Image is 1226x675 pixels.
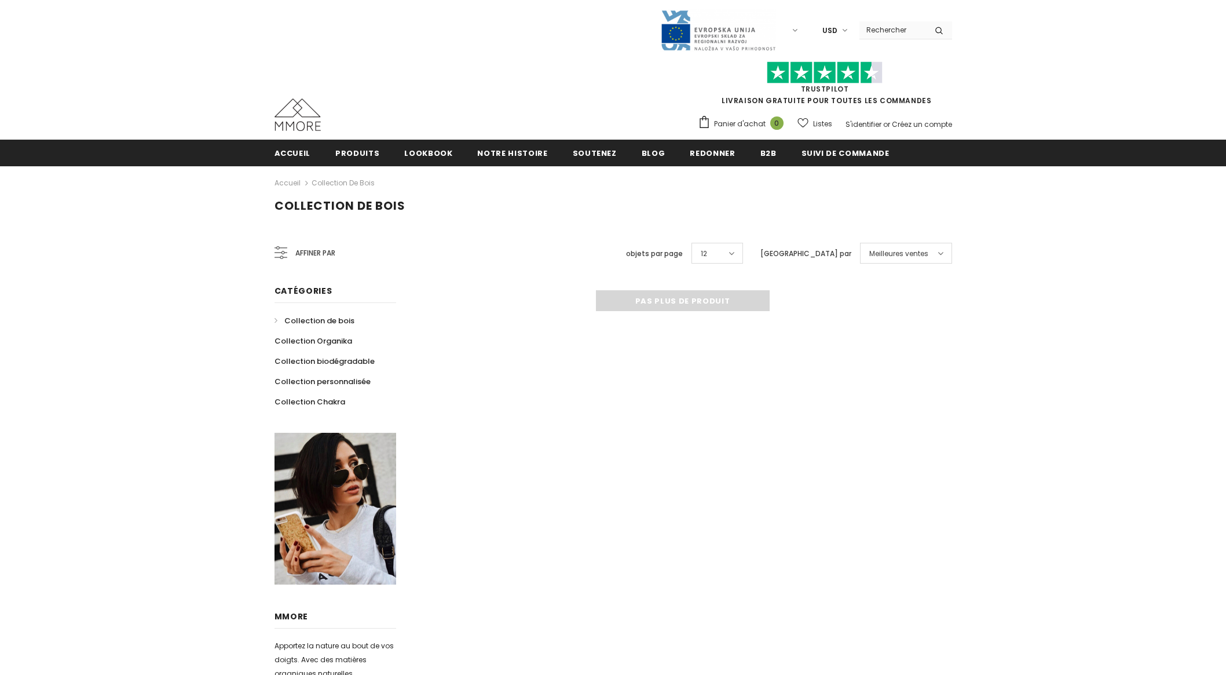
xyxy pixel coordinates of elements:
[275,335,352,346] span: Collection Organika
[335,148,379,159] span: Produits
[714,118,766,130] span: Panier d'achat
[760,148,777,159] span: B2B
[275,376,371,387] span: Collection personnalisée
[698,115,789,133] a: Panier d'achat 0
[660,25,776,35] a: Javni Razpis
[660,9,776,52] img: Javni Razpis
[869,248,928,260] span: Meilleures ventes
[822,25,837,37] span: USD
[698,67,952,105] span: LIVRAISON GRATUITE POUR TOUTES LES COMMANDES
[312,178,375,188] a: Collection de bois
[626,248,683,260] label: objets par page
[275,356,375,367] span: Collection biodégradable
[797,114,832,134] a: Listes
[275,371,371,392] a: Collection personnalisée
[404,148,452,159] span: Lookbook
[770,116,784,130] span: 0
[275,148,311,159] span: Accueil
[760,140,777,166] a: B2B
[690,148,735,159] span: Redonner
[284,315,354,326] span: Collection de bois
[275,351,375,371] a: Collection biodégradable
[802,148,890,159] span: Suivi de commande
[573,148,617,159] span: soutenez
[802,140,890,166] a: Suivi de commande
[275,198,405,214] span: Collection de bois
[295,247,335,260] span: Affiner par
[404,140,452,166] a: Lookbook
[760,248,851,260] label: [GEOGRAPHIC_DATA] par
[477,148,547,159] span: Notre histoire
[573,140,617,166] a: soutenez
[275,331,352,351] a: Collection Organika
[275,396,345,407] span: Collection Chakra
[275,311,354,331] a: Collection de bois
[275,392,345,412] a: Collection Chakra
[642,140,665,166] a: Blog
[642,148,665,159] span: Blog
[859,21,926,38] input: Search Site
[275,98,321,131] img: Cas MMORE
[275,285,332,297] span: Catégories
[275,140,311,166] a: Accueil
[275,611,309,622] span: MMORE
[477,140,547,166] a: Notre histoire
[813,118,832,130] span: Listes
[275,176,301,190] a: Accueil
[335,140,379,166] a: Produits
[883,119,890,129] span: or
[767,61,883,84] img: Faites confiance aux étoiles pilotes
[846,119,881,129] a: S'identifier
[801,84,849,94] a: TrustPilot
[701,248,707,260] span: 12
[690,140,735,166] a: Redonner
[892,119,952,129] a: Créez un compte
